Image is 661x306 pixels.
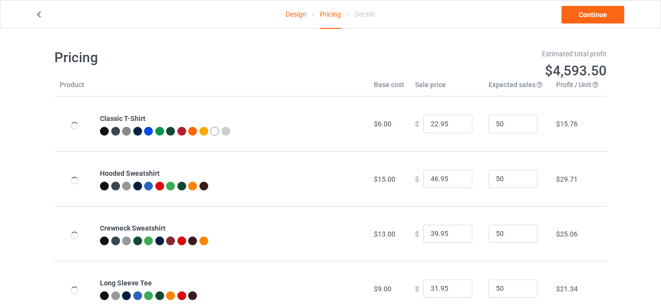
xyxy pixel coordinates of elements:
span: $ [415,284,419,292]
span: $4,593.50 [545,63,607,79]
th: Base cost [368,80,410,96]
div: Details [355,0,375,28]
th: Expected sales [483,80,551,96]
b: Crewneck Sweatshirt [100,224,166,232]
span: $15.00 [374,175,395,183]
span: $25.06 [556,230,578,238]
a: Design [286,0,306,28]
div: Pricing [320,0,341,29]
span: $ [415,175,419,183]
span: $21.34 [556,285,578,293]
img: heather_texture.png [122,127,131,136]
span: $6.00 [374,120,392,128]
th: Profit / Unit [551,80,607,96]
a: Continue [562,6,624,24]
span: $ [415,120,419,128]
b: Hooded Sweatshirt [100,169,160,177]
h1: Pricing [54,49,324,67]
b: Long Sleeve Tee [100,279,152,287]
span: $15.76 [556,120,578,128]
b: Classic T-Shirt [100,115,146,122]
span: $9.00 [374,285,392,293]
th: Product [54,80,95,96]
span: $13.00 [374,230,395,238]
div: Estimated total profit [338,49,607,59]
span: $29.71 [556,175,578,183]
span: $ [415,230,419,237]
th: Sale price [410,80,483,96]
